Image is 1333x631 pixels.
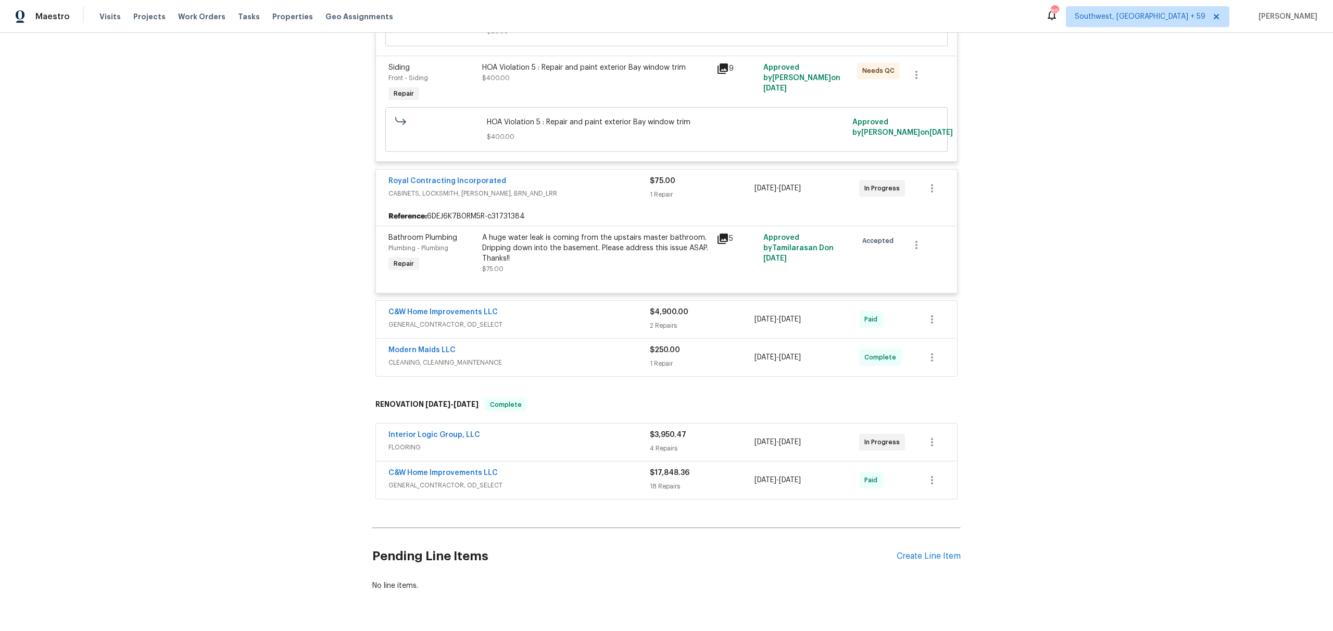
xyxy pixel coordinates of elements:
[864,314,882,325] span: Paid
[372,388,961,421] div: RENOVATION [DATE]-[DATE]Complete
[482,62,710,73] div: HOA Violation 5 : Repair and paint exterior Bay window trim
[133,11,166,22] span: Projects
[754,314,801,325] span: -
[650,189,754,200] div: 1 Repair
[650,443,754,454] div: 4 Repairs
[650,320,754,331] div: 2 Repairs
[779,185,801,192] span: [DATE]
[754,352,801,363] span: -
[35,11,70,22] span: Maestro
[454,401,479,408] span: [DATE]
[388,469,498,477] a: C&W Home Improvements LLC
[487,132,847,142] span: $400.00
[482,266,504,272] span: $75.00
[754,316,776,323] span: [DATE]
[763,85,787,92] span: [DATE]
[372,581,961,591] div: No line items.
[486,400,526,410] span: Complete
[864,437,904,447] span: In Progress
[754,475,801,485] span: -
[897,551,961,561] div: Create Line Item
[650,177,675,185] span: $75.00
[650,481,754,492] div: 18 Repairs
[388,357,650,368] span: CLEANING, CLEANING_MAINTENANCE
[325,11,393,22] span: Geo Assignments
[864,352,900,363] span: Complete
[864,475,882,485] span: Paid
[779,439,801,446] span: [DATE]
[388,234,457,241] span: Bathroom Plumbing
[388,188,650,199] span: CABINETS, LOCKSMITH, [PERSON_NAME], BRN_AND_LRR
[487,117,847,127] span: HOA Violation 5 : Repair and paint exterior Bay window trim
[388,211,427,222] b: Reference:
[388,308,498,316] a: C&W Home Improvements LLC
[388,480,650,491] span: GENERAL_CONTRACTOR, OD_SELECT
[389,88,418,99] span: Repair
[389,259,418,269] span: Repair
[862,236,898,246] span: Accepted
[388,245,448,251] span: Plumbing - Plumbing
[482,233,710,264] div: A huge water leak is coming from the upstairs master bathroom. Dripping down into the basement. P...
[425,401,479,408] span: -
[754,439,776,446] span: [DATE]
[388,177,506,185] a: Royal Contracting Incorporated
[376,207,957,226] div: 6DEJ6K7B0RM5R-c31731384
[754,437,801,447] span: -
[779,316,801,323] span: [DATE]
[375,398,479,411] h6: RENOVATION
[650,346,680,354] span: $250.00
[862,66,899,76] span: Needs QC
[754,477,776,484] span: [DATE]
[388,431,480,439] a: Interior Logic Group, LLC
[388,64,410,71] span: Siding
[763,255,787,262] span: [DATE]
[716,233,757,245] div: 5
[99,11,121,22] span: Visits
[178,11,225,22] span: Work Orders
[779,477,801,484] span: [DATE]
[852,119,953,136] span: Approved by [PERSON_NAME] on
[425,401,450,408] span: [DATE]
[864,183,904,194] span: In Progress
[1075,11,1205,22] span: Southwest, [GEOGRAPHIC_DATA] + 59
[716,62,757,75] div: 9
[1254,11,1317,22] span: [PERSON_NAME]
[650,358,754,369] div: 1 Repair
[388,319,650,330] span: GENERAL_CONTRACTOR, OD_SELECT
[388,346,456,354] a: Modern Maids LLC
[650,308,688,316] span: $4,900.00
[272,11,313,22] span: Properties
[650,431,686,439] span: $3,950.47
[754,183,801,194] span: -
[372,532,897,581] h2: Pending Line Items
[1051,6,1058,17] div: 856
[763,64,840,92] span: Approved by [PERSON_NAME] on
[388,442,650,453] span: FLOORING
[650,469,689,477] span: $17,848.36
[763,234,834,262] span: Approved by Tamilarasan D on
[238,13,260,20] span: Tasks
[388,75,428,81] span: Front - Siding
[482,75,510,81] span: $400.00
[779,354,801,361] span: [DATE]
[754,185,776,192] span: [DATE]
[754,354,776,361] span: [DATE]
[929,129,953,136] span: [DATE]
